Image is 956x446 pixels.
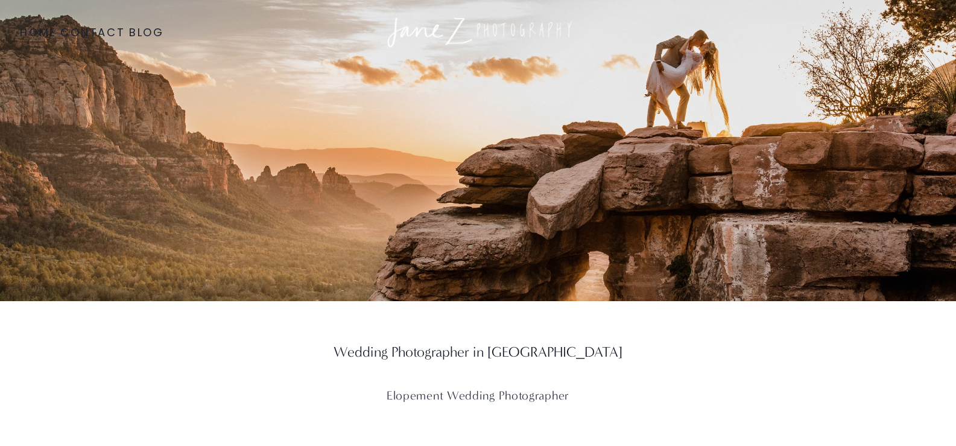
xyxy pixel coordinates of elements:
a: Home [20,22,57,43]
a: Contact [60,22,125,43]
img: Jane Z Photography Arizona Wedding Photographer [383,15,575,49]
p: Elopement Wedding Photographer [135,386,821,406]
a: Blog [129,22,164,43]
h1: Wedding Photographer in [GEOGRAPHIC_DATA] [135,343,821,362]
